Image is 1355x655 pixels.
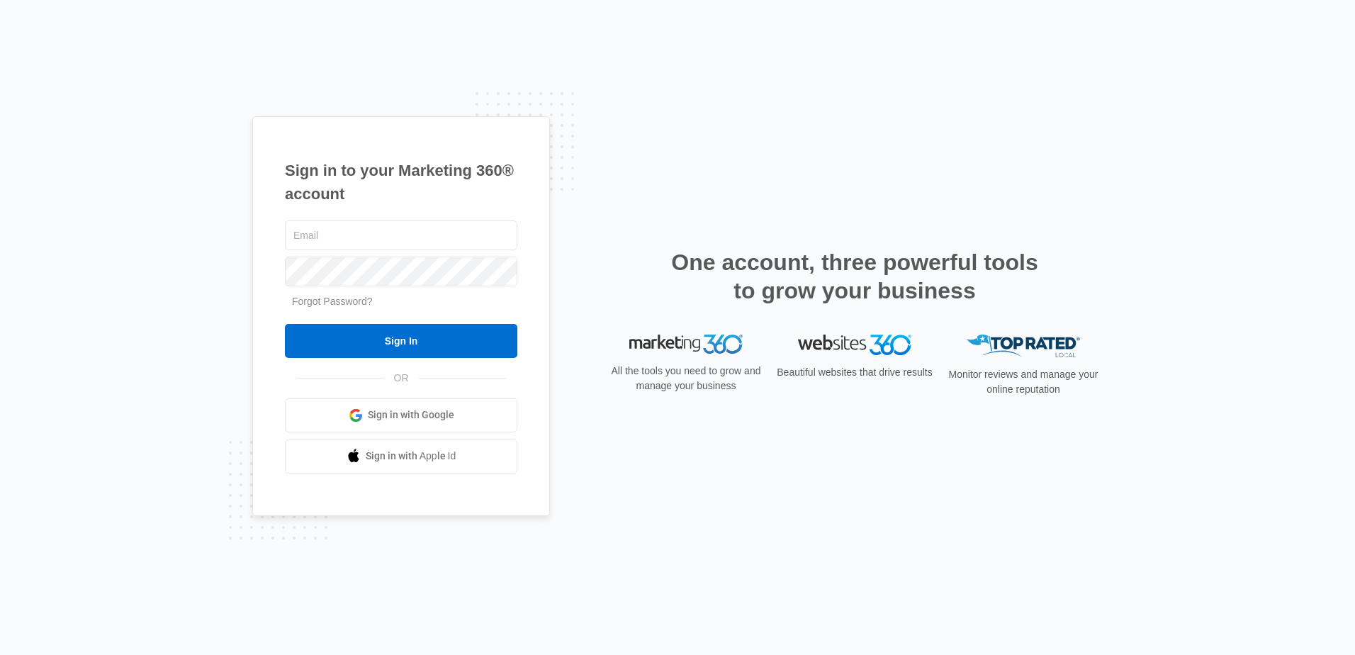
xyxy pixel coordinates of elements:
[384,371,419,386] span: OR
[285,398,517,432] a: Sign in with Google
[285,220,517,250] input: Email
[368,408,454,422] span: Sign in with Google
[285,159,517,206] h1: Sign in to your Marketing 360® account
[798,335,911,355] img: Websites 360
[366,449,456,464] span: Sign in with Apple Id
[629,335,743,354] img: Marketing 360
[667,248,1042,305] h2: One account, three powerful tools to grow your business
[292,296,373,307] a: Forgot Password?
[775,365,934,380] p: Beautiful websites that drive results
[285,324,517,358] input: Sign In
[285,440,517,474] a: Sign in with Apple Id
[944,367,1103,397] p: Monitor reviews and manage your online reputation
[967,335,1080,358] img: Top Rated Local
[607,364,765,393] p: All the tools you need to grow and manage your business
